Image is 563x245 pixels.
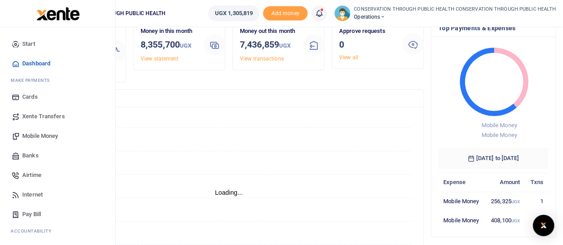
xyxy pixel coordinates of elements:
a: logo-small logo-large logo-large [36,10,80,16]
a: View all [339,54,358,60]
span: Mobile Money [481,132,517,138]
a: Add money [263,9,308,16]
span: Xente Transfers [22,112,65,121]
span: Add money [263,6,308,21]
a: View statement [141,56,178,62]
td: Mobile Money [438,211,485,229]
li: M [7,73,108,87]
a: Mobile Money [7,126,108,146]
span: Banks [22,151,39,160]
a: Cards [7,87,108,107]
td: 408,100 [485,211,525,229]
h3: 7,436,859 [240,38,296,52]
a: Pay Bill [7,205,108,224]
small: CONSERVATION THROUGH PUBLIC HEALTH CONSERVATION THROUGH PUBLIC HEALTH [354,6,556,13]
th: Txns [525,173,548,192]
th: Amount [485,173,525,192]
span: Mobile Money [481,122,517,129]
h6: [DATE] to [DATE] [438,148,548,169]
td: 1 [525,192,548,211]
a: profile-user CONSERVATION THROUGH PUBLIC HEALTH CONSERVATION THROUGH PUBLIC HEALTH Operations [334,5,556,21]
span: Pay Bill [22,210,41,219]
td: 256,325 [485,192,525,211]
li: Toup your wallet [263,6,308,21]
li: Wallet ballance [205,5,263,21]
a: Start [7,34,108,54]
span: UGX 1,305,819 [215,9,253,18]
small: UGX [279,42,291,49]
th: Expense [438,173,485,192]
a: View transactions [240,56,284,62]
p: Money in this month [141,27,197,36]
small: UGX [180,42,191,49]
td: 2 [525,211,548,229]
span: Internet [22,190,43,199]
span: Start [22,40,35,48]
span: ake Payments [15,77,50,84]
span: Dashboard [22,59,50,68]
h4: Transactions Overview [41,93,416,103]
img: profile-user [334,5,350,21]
p: Approve requests [339,27,395,36]
text: Loading... [215,189,243,196]
a: Banks [7,146,108,165]
div: Open Intercom Messenger [533,215,554,236]
small: UGX [511,218,520,223]
td: Mobile Money [438,192,485,211]
span: Airtime [22,171,41,180]
a: Dashboard [7,54,108,73]
a: Xente Transfers [7,107,108,126]
span: Operations [354,13,556,21]
img: logo-large [36,7,80,20]
h4: Top Payments & Expenses [438,23,548,33]
a: UGX 1,305,819 [208,5,259,21]
small: UGX [511,199,520,204]
span: Mobile Money [22,132,58,141]
h3: 0 [339,38,395,51]
span: countability [17,228,51,234]
a: Internet [7,185,108,205]
a: Airtime [7,165,108,185]
h3: 8,355,700 [141,38,197,52]
li: Ac [7,224,108,238]
span: Cards [22,92,38,101]
p: Money out this month [240,27,296,36]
